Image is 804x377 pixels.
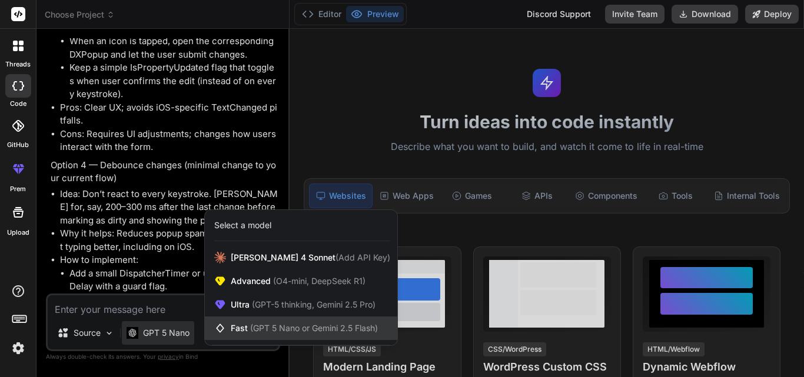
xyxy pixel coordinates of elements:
[8,338,28,358] img: settings
[5,59,31,69] label: threads
[250,299,376,309] span: (GPT-5 thinking, Gemini 2.5 Pro)
[7,140,29,150] label: GitHub
[231,322,378,334] span: Fast
[7,228,29,238] label: Upload
[335,252,390,262] span: (Add API Key)
[250,323,378,333] span: (GPT 5 Nano or Gemini 2.5 Flash)
[231,275,366,287] span: Advanced
[231,299,376,311] span: Ultra
[10,99,26,109] label: code
[10,184,26,194] label: prem
[214,219,271,231] div: Select a model
[231,252,390,263] span: [PERSON_NAME] 4 Sonnet
[271,276,366,286] span: (O4-mini, DeepSeek R1)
